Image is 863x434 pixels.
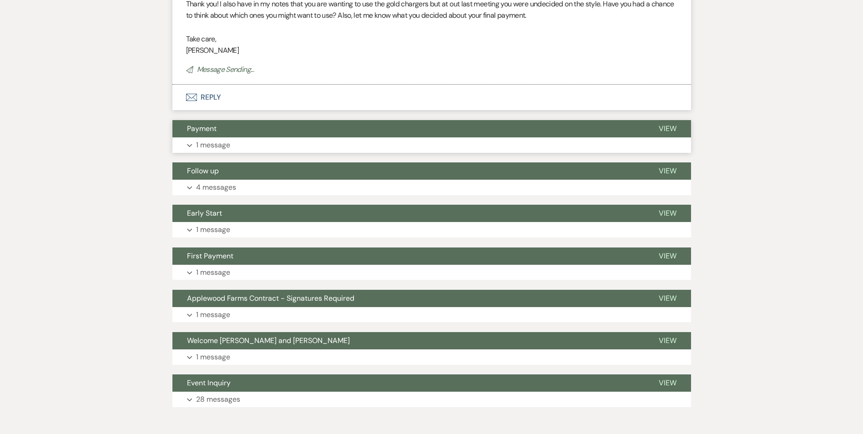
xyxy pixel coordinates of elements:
p: 28 messages [196,394,240,405]
button: 1 message [172,222,691,237]
span: View [659,208,676,218]
button: Early Start [172,205,644,222]
span: Payment [187,124,217,133]
button: View [644,332,691,349]
span: View [659,378,676,388]
p: 1 message [196,351,230,363]
p: 1 message [196,309,230,321]
span: View [659,336,676,345]
p: Take care, [186,33,677,45]
button: View [644,162,691,180]
span: View [659,124,676,133]
span: Applewood Farms Contract - Signatures Required [187,293,354,303]
button: View [644,247,691,265]
span: Welcome [PERSON_NAME] and [PERSON_NAME] [187,336,350,345]
span: View [659,251,676,261]
p: [PERSON_NAME] [186,45,677,56]
p: 1 message [196,139,230,151]
p: 4 messages [196,182,236,193]
button: 1 message [172,307,691,323]
button: 1 message [172,349,691,365]
button: 4 messages [172,180,691,195]
button: Payment [172,120,644,137]
button: View [644,120,691,137]
p: 1 message [196,224,230,236]
span: Follow up [187,166,219,176]
button: View [644,374,691,392]
span: Early Start [187,208,222,218]
button: 28 messages [172,392,691,407]
span: First Payment [187,251,233,261]
span: View [659,166,676,176]
button: View [644,205,691,222]
button: Welcome [PERSON_NAME] and [PERSON_NAME] [172,332,644,349]
button: Applewood Farms Contract - Signatures Required [172,290,644,307]
button: First Payment [172,247,644,265]
span: Event Inquiry [187,378,231,388]
button: 1 message [172,137,691,153]
p: 1 message [196,267,230,278]
button: Event Inquiry [172,374,644,392]
button: View [644,290,691,307]
button: Reply [172,85,691,110]
button: 1 message [172,265,691,280]
button: Follow up [172,162,644,180]
p: Message Sending... [186,64,677,76]
span: View [659,293,676,303]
